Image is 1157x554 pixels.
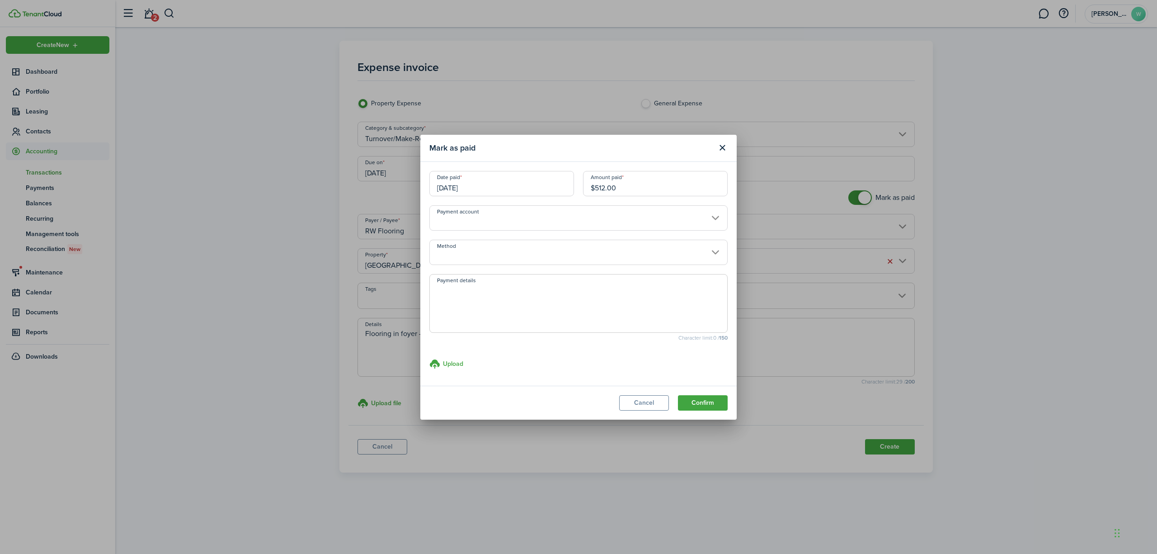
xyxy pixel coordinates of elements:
button: Cancel [619,395,669,411]
small: Character limit: 0 / [429,335,728,341]
div: Drag [1115,520,1120,547]
iframe: Chat Widget [1112,511,1157,554]
input: mm/dd/yyyy [429,171,574,196]
button: Confirm [678,395,728,411]
b: 150 [719,334,728,342]
input: 0.00 [583,171,728,196]
button: Close modal [715,140,730,156]
modal-title: Mark as paid [429,139,712,157]
h3: Upload [443,359,463,369]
